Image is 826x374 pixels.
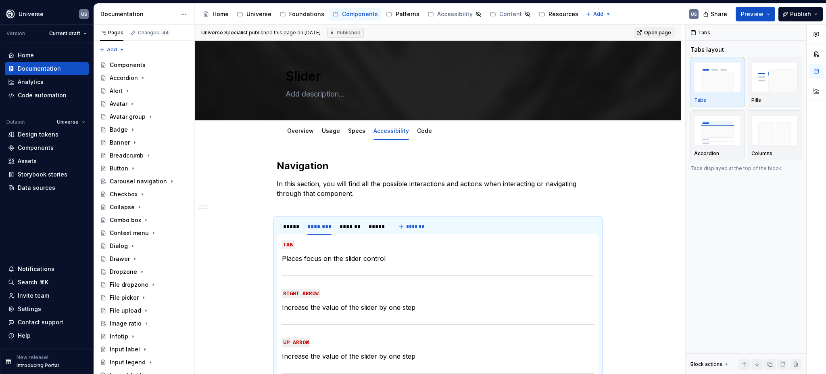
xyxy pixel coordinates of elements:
[213,10,229,18] div: Home
[97,162,191,175] a: Button
[97,304,191,317] a: File upload
[97,356,191,369] a: Input legend
[234,8,275,21] a: Universe
[282,289,320,298] code: RIGHT ARROW
[345,122,369,139] div: Specs
[97,97,191,110] a: Avatar
[690,57,745,107] button: placeholderTabs
[110,255,130,263] div: Drawer
[97,44,127,55] button: Add
[57,119,79,125] span: Universe
[18,318,63,326] div: Contact support
[97,265,191,278] a: Dropzone
[6,9,15,19] img: 87d06435-c97f-426c-aa5d-5eb8acd3d8b3.png
[2,5,92,23] button: UniverseUS
[5,76,89,88] a: Analytics
[583,8,613,20] button: Add
[5,168,89,181] a: Storybook stories
[246,10,271,18] div: Universe
[97,201,191,214] a: Collapse
[18,292,49,300] div: Invite team
[748,110,802,160] button: placeholderColumns
[18,51,34,59] div: Home
[329,8,381,21] a: Components
[282,254,594,263] p: Places focus on the slider control
[97,149,191,162] a: Breadcrumb
[110,319,142,328] div: Image ratio
[18,157,37,165] div: Assets
[53,116,89,128] button: Universe
[18,78,44,86] div: Analytics
[282,240,294,249] code: TAB
[5,155,89,168] a: Assets
[18,184,55,192] div: Data sources
[200,6,582,22] div: Page tree
[97,123,191,136] a: Badge
[276,8,327,21] a: Foundations
[373,127,409,134] a: Accessibility
[790,10,811,18] span: Publish
[100,10,177,18] div: Documentation
[46,28,90,39] button: Current draft
[110,61,146,69] div: Components
[741,10,763,18] span: Preview
[5,128,89,141] a: Design tokens
[778,7,823,21] button: Publish
[110,177,167,185] div: Carousel navigation
[282,351,594,361] p: Increase the value of the slider by one step
[644,29,671,36] span: Open page
[5,62,89,75] a: Documentation
[17,362,59,369] p: Introducing Portal
[201,29,321,36] span: published this page on [DATE]
[690,359,730,370] div: Block actions
[751,116,798,145] img: placeholder
[751,150,772,157] p: Columns
[289,10,324,18] div: Foundations
[18,278,48,286] div: Search ⌘K
[100,29,123,36] div: Pages
[327,28,364,38] div: Published
[694,97,706,103] p: Tabs
[97,110,191,123] a: Avatar group
[5,316,89,329] button: Contact support
[287,127,314,134] a: Overview
[414,122,435,139] div: Code
[110,87,123,95] div: Alert
[699,7,732,21] button: Share
[49,30,80,37] span: Current draft
[277,160,599,172] h2: Navigation
[711,10,727,18] span: Share
[277,179,599,208] p: In this section, you will find all the possible interactions and actions when interacting or navi...
[97,330,191,343] a: Infotip
[5,263,89,275] button: Notifications
[284,122,317,139] div: Overview
[396,10,419,18] div: Patterns
[437,10,473,18] div: Accessibility
[97,291,191,304] a: File picker
[748,57,802,107] button: placeholderPills
[110,307,141,315] div: File upload
[18,170,67,179] div: Storybook stories
[424,8,485,21] a: Accessibility
[110,139,130,147] div: Banner
[18,130,58,139] div: Design tokens
[97,84,191,97] a: Alert
[107,46,117,53] span: Add
[110,281,148,289] div: File dropzone
[110,74,138,82] div: Accordion
[110,151,144,160] div: Breadcrumb
[370,122,412,139] div: Accessibility
[201,29,248,36] span: Universe Specialist
[751,62,798,92] img: placeholder
[110,113,146,121] div: Avatar group
[751,97,761,103] p: Pills
[97,343,191,356] a: Input label
[81,11,87,17] div: US
[110,164,128,172] div: Button
[161,29,170,36] span: 44
[319,122,343,139] div: Usage
[110,332,128,340] div: Infotip
[110,345,140,353] div: Input label
[110,242,128,250] div: Dialog
[694,150,719,157] p: Accordion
